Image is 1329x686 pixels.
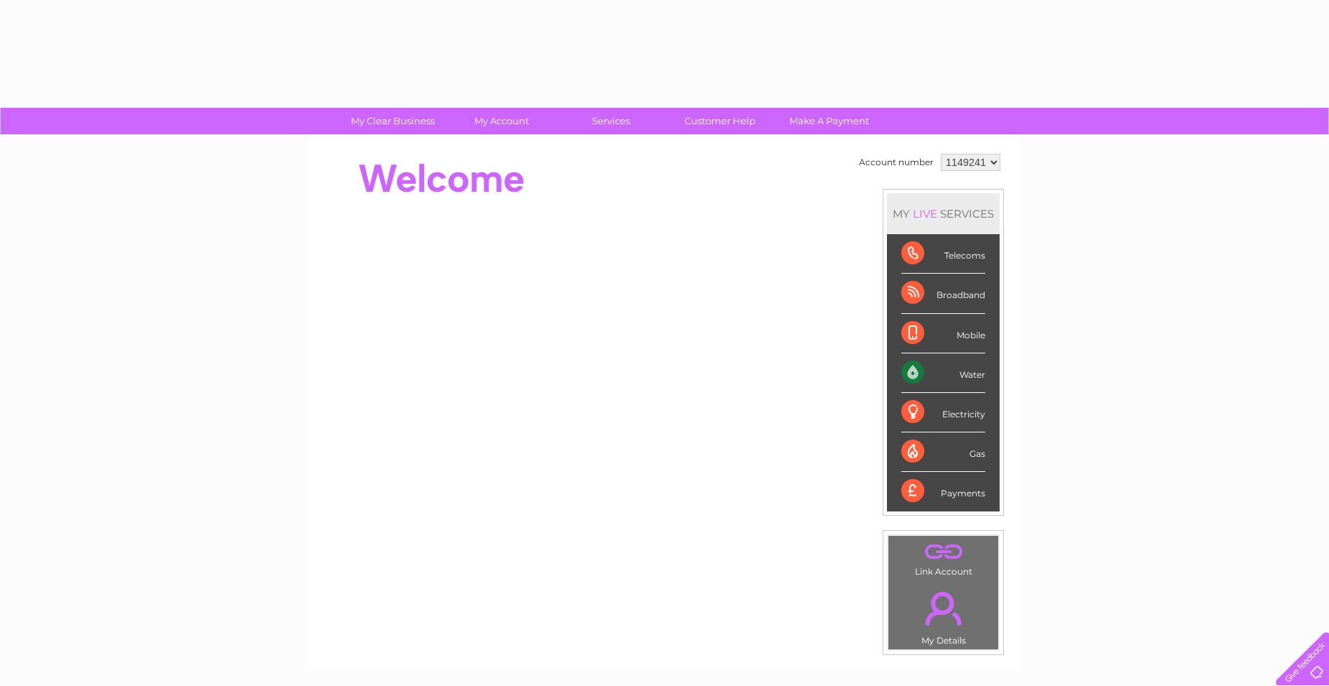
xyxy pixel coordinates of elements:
[443,108,561,134] a: My Account
[901,393,985,432] div: Electricity
[552,108,670,134] a: Services
[901,314,985,353] div: Mobile
[901,432,985,472] div: Gas
[910,207,940,221] div: LIVE
[901,472,985,511] div: Payments
[770,108,888,134] a: Make A Payment
[892,583,995,634] a: .
[901,234,985,274] div: Telecoms
[887,193,1000,234] div: MY SERVICES
[888,580,999,650] td: My Details
[901,353,985,393] div: Water
[888,535,999,580] td: Link Account
[334,108,452,134] a: My Clear Business
[661,108,779,134] a: Customer Help
[901,274,985,313] div: Broadband
[855,150,937,175] td: Account number
[892,539,995,565] a: .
